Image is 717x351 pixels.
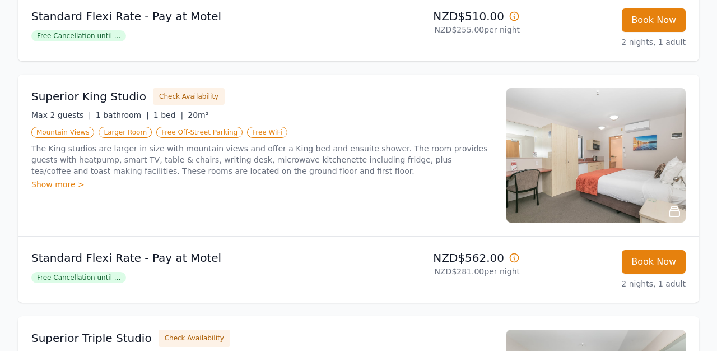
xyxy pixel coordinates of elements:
[622,8,686,32] button: Book Now
[363,250,520,266] p: NZD$562.00
[31,272,126,283] span: Free Cancellation until ...
[188,110,208,119] span: 20m²
[31,143,493,177] p: The King studios are larger in size with mountain views and offer a King bed and ensuite shower. ...
[31,179,493,190] div: Show more >
[247,127,287,138] span: Free WiFi
[153,110,183,119] span: 1 bed |
[622,250,686,274] button: Book Now
[363,266,520,277] p: NZD$281.00 per night
[31,330,152,346] h3: Superior Triple Studio
[31,89,146,104] h3: Superior King Studio
[99,127,152,138] span: Larger Room
[529,278,686,289] p: 2 nights, 1 adult
[31,110,91,119] span: Max 2 guests |
[363,24,520,35] p: NZD$255.00 per night
[31,8,354,24] p: Standard Flexi Rate - Pay at Motel
[159,330,230,347] button: Check Availability
[31,127,94,138] span: Mountain Views
[31,250,354,266] p: Standard Flexi Rate - Pay at Motel
[529,36,686,48] p: 2 nights, 1 adult
[153,88,225,105] button: Check Availability
[156,127,243,138] span: Free Off-Street Parking
[31,30,126,41] span: Free Cancellation until ...
[363,8,520,24] p: NZD$510.00
[96,110,149,119] span: 1 bathroom |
